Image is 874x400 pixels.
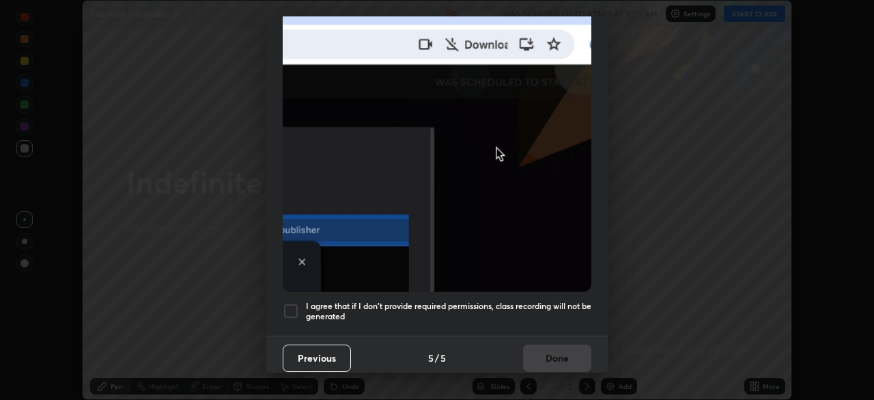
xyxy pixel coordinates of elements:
h4: 5 [440,351,446,365]
button: Previous [283,345,351,372]
h5: I agree that if I don't provide required permissions, class recording will not be generated [306,301,591,322]
h4: / [435,351,439,365]
h4: 5 [428,351,434,365]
